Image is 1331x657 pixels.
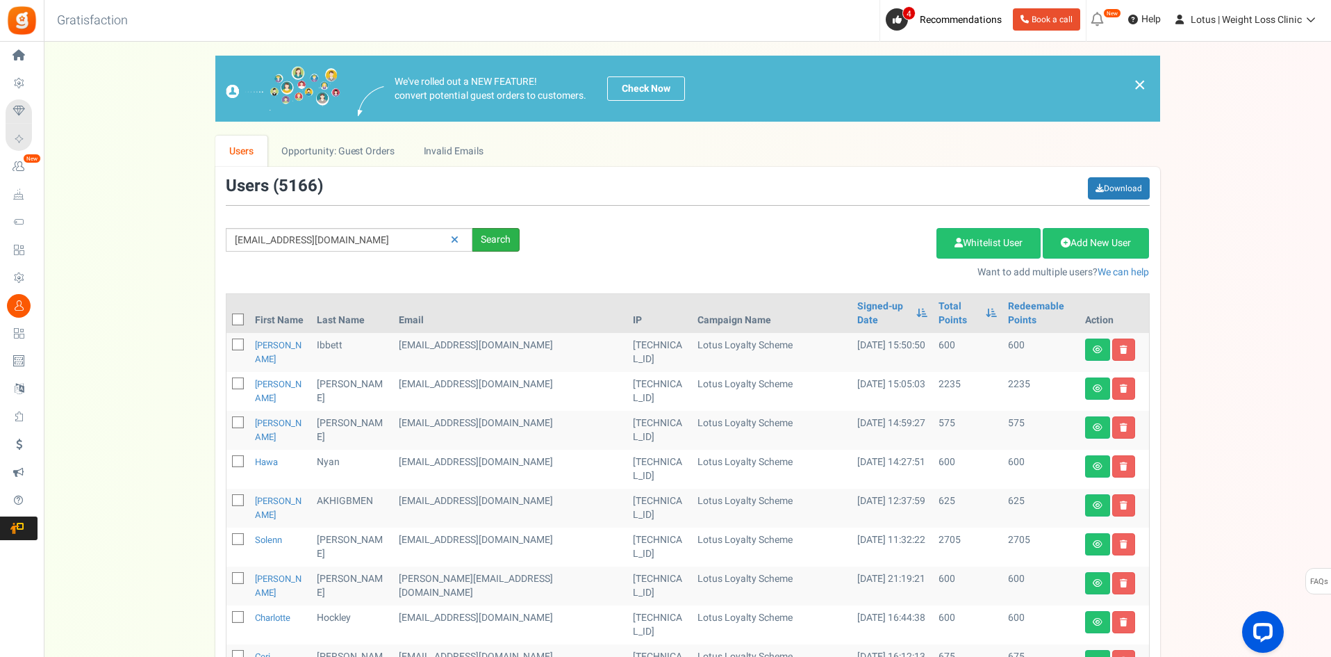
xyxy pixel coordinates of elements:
[857,300,909,327] a: Signed-up Date
[42,7,143,35] h3: Gratisfaction
[1002,606,1079,644] td: 600
[255,339,301,366] a: [PERSON_NAME]
[1093,462,1102,471] i: View details
[311,567,393,606] td: [PERSON_NAME]
[692,333,852,372] td: Lotus Loyalty Scheme
[933,489,1003,528] td: 625
[1120,423,1127,432] i: Delete user
[939,300,979,327] a: Total Points
[255,416,301,444] a: [PERSON_NAME]
[255,611,290,624] a: Charlotte
[933,372,1003,411] td: 2235
[1080,294,1149,333] th: Action
[852,411,933,450] td: [DATE] 14:59:27
[1093,384,1102,393] i: View details
[1043,228,1149,259] a: Add New User
[852,333,933,372] td: [DATE] 15:50:50
[255,572,301,599] a: [PERSON_NAME]
[933,606,1003,644] td: 600
[393,294,627,333] th: Email
[692,489,852,528] td: Lotus Loyalty Scheme
[1013,8,1080,31] a: Book a call
[933,450,1003,489] td: 600
[1120,501,1127,510] i: Delete user
[1093,540,1102,549] i: View details
[886,8,1007,31] a: 4 Recommendations
[852,450,933,489] td: [DATE] 14:27:51
[1103,8,1121,18] em: New
[627,489,692,528] td: [TECHNICAL_ID]
[1093,423,1102,432] i: View details
[920,13,1002,27] span: Recommendations
[311,294,393,333] th: Last Name
[226,228,472,252] input: Search by email or name
[933,333,1003,372] td: 600
[540,266,1150,279] p: Want to add multiple users?
[393,372,627,411] td: customer
[1120,462,1127,471] i: Delete user
[692,411,852,450] td: Lotus Loyalty Scheme
[1008,300,1073,327] a: Redeemable Points
[627,567,692,606] td: [TECHNICAL_ID]
[1002,372,1079,411] td: 2235
[936,228,1041,259] a: Whitelist User
[358,86,384,116] img: images
[226,66,340,111] img: images
[933,528,1003,567] td: 2705
[393,528,627,567] td: customer
[226,177,323,195] h3: Users ( )
[607,76,685,101] a: Check Now
[23,154,41,163] em: New
[472,228,520,252] div: Search
[393,606,627,644] td: customer
[393,411,627,450] td: customer
[393,489,627,528] td: customer
[1120,540,1127,549] i: Delete user
[311,489,393,528] td: AKHIGBMEN
[933,567,1003,606] td: 600
[409,136,497,167] a: Invalid Emails
[255,533,282,546] a: Solenn
[395,75,586,103] p: We've rolled out a NEW FEATURE! convert potential guest orders to customers.
[692,372,852,411] td: Lotus Loyalty Scheme
[852,606,933,644] td: [DATE] 16:44:38
[627,606,692,644] td: [TECHNICAL_ID]
[393,567,627,606] td: customer
[1093,346,1102,354] i: View details
[1093,618,1102,626] i: View details
[627,333,692,372] td: [TECHNICAL_ID]
[311,333,393,372] td: Ibbett
[1191,13,1302,27] span: Lotus | Weight Loss Clinic
[627,411,692,450] td: [TECHNICAL_ID]
[1002,528,1079,567] td: 2705
[267,136,408,167] a: Opportunity: Guest Orders
[393,333,627,372] td: customer
[1088,177,1150,200] a: Download
[1002,567,1079,606] td: 600
[255,455,278,469] a: Hawa
[627,294,692,333] th: IP
[393,450,627,489] td: customer
[311,372,393,411] td: [PERSON_NAME]
[1002,333,1079,372] td: 600
[1093,579,1102,587] i: View details
[933,411,1003,450] td: 575
[1309,569,1328,595] span: FAQs
[692,450,852,489] td: Lotus Loyalty Scheme
[692,567,852,606] td: Lotus Loyalty Scheme
[279,174,317,198] span: 5166
[852,528,933,567] td: [DATE] 11:32:22
[1120,346,1127,354] i: Delete user
[215,136,268,167] a: Users
[852,489,933,528] td: [DATE] 12:37:59
[311,450,393,489] td: Nyan
[1002,411,1079,450] td: 575
[444,228,465,252] a: Reset
[1120,618,1127,626] i: Delete user
[852,372,933,411] td: [DATE] 15:05:03
[1138,13,1161,26] span: Help
[1002,489,1079,528] td: 625
[311,411,393,450] td: [PERSON_NAME]
[311,606,393,644] td: Hockley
